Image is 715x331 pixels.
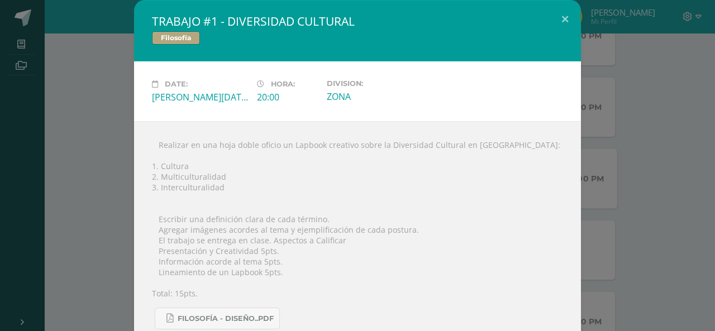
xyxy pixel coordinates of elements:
span: Hora: [271,80,295,88]
label: Division: [327,79,423,88]
span: Date: [165,80,188,88]
div: [PERSON_NAME][DATE] [152,91,248,103]
div: 20:00 [257,91,318,103]
a: FILOSOFÍA - DISEÑO..pdf [155,308,280,329]
div: ZONA [327,90,423,103]
span: FILOSOFÍA - DISEÑO..pdf [178,314,274,323]
span: Filosofía [152,31,200,45]
h2: TRABAJO #1 - DIVERSIDAD CULTURAL [152,13,563,29]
